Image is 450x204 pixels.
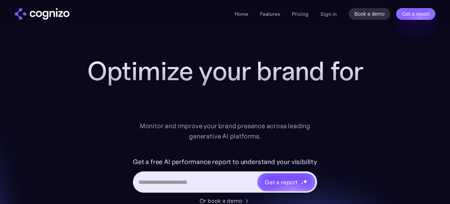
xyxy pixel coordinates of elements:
a: Home [235,11,248,17]
a: home [15,8,70,20]
h1: Optimize your brand for [79,56,372,86]
img: star [303,179,308,184]
a: Get a reportstarstarstar [257,173,316,192]
a: Features [260,11,280,17]
img: star [301,179,302,181]
a: Get a report [396,8,435,20]
a: Book a demo [349,8,391,20]
form: Hero URL Input Form [133,156,317,193]
a: Sign in [320,10,337,18]
a: Pricing [292,11,309,17]
div: Monitor and improve your brand presence across leading generative AI platforms. [135,121,315,141]
img: star [301,182,304,185]
div: Get a report [265,178,298,186]
img: cognizo logo [15,8,70,20]
label: Get a free AI performance report to understand your visibility [133,156,317,168]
